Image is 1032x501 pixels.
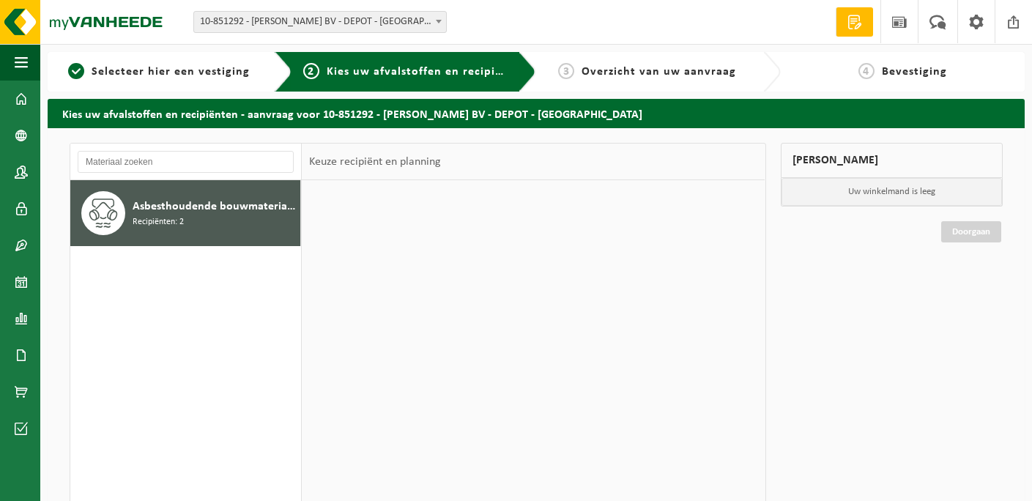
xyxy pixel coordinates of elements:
a: Doorgaan [941,221,1001,242]
h2: Kies uw afvalstoffen en recipiënten - aanvraag voor 10-851292 - [PERSON_NAME] BV - DEPOT - [GEOGR... [48,99,1025,127]
span: 4 [858,63,875,79]
button: Asbesthoudende bouwmaterialen cementgebonden (hechtgebonden) Recipiënten: 2 [70,180,301,246]
span: 1 [68,63,84,79]
span: Bevestiging [882,66,947,78]
div: Keuze recipiënt en planning [302,144,448,180]
div: [PERSON_NAME] [781,143,1003,178]
input: Materiaal zoeken [78,151,294,173]
span: 3 [558,63,574,79]
span: Asbesthoudende bouwmaterialen cementgebonden (hechtgebonden) [133,198,297,215]
span: 2 [303,63,319,79]
span: Kies uw afvalstoffen en recipiënten [327,66,528,78]
span: Overzicht van uw aanvraag [582,66,736,78]
span: Selecteer hier een vestiging [92,66,250,78]
span: 10-851292 - HEREMANS MARC BV - DEPOT - LESSINES [194,12,446,32]
span: Recipiënten: 2 [133,215,184,229]
p: Uw winkelmand is leeg [782,178,1003,206]
span: 10-851292 - HEREMANS MARC BV - DEPOT - LESSINES [193,11,447,33]
a: 1Selecteer hier een vestiging [55,63,263,81]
